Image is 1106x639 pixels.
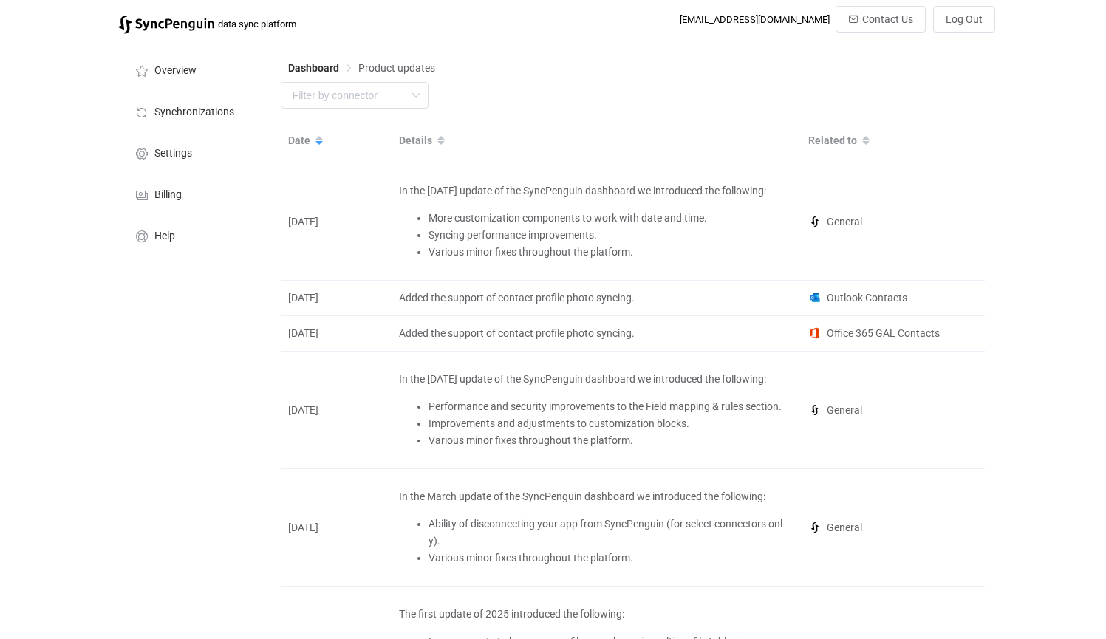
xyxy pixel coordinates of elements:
[288,63,435,73] div: Breadcrumb
[358,62,435,74] span: Product updates
[154,65,197,77] span: Overview
[946,13,983,25] span: Log Out
[154,148,192,160] span: Settings
[154,230,175,242] span: Help
[118,16,214,34] img: syncpenguin.svg
[862,13,913,25] span: Contact Us
[214,13,218,34] span: |
[118,173,266,214] a: Billing
[118,13,296,34] a: |data sync platform
[281,82,429,109] input: Filter by connector
[154,106,234,118] span: Synchronizations
[154,189,182,201] span: Billing
[118,49,266,90] a: Overview
[118,131,266,173] a: Settings
[288,62,339,74] span: Dashboard
[218,18,296,30] span: data sync platform
[836,6,926,33] button: Contact Us
[118,214,266,256] a: Help
[933,6,995,33] button: Log Out
[118,90,266,131] a: Synchronizations
[680,14,830,25] div: [EMAIL_ADDRESS][DOMAIN_NAME]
